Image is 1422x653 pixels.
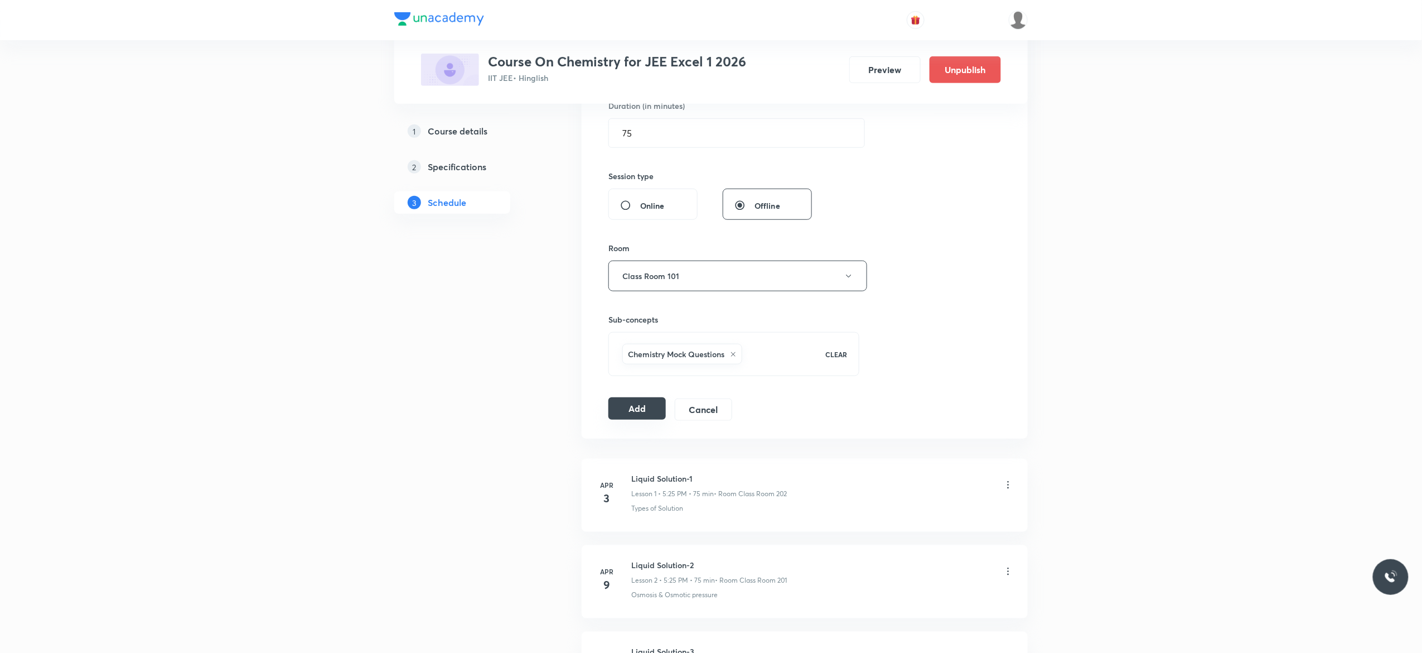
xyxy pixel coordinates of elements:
[714,489,787,499] p: • Room Class Room 202
[428,196,466,209] h5: Schedule
[394,120,546,142] a: 1Course details
[408,196,421,209] p: 3
[608,170,654,182] h6: Session type
[907,11,925,29] button: avatar
[826,349,848,359] p: CLEAR
[675,398,732,421] button: Cancel
[911,15,921,25] img: avatar
[608,100,685,112] h6: Duration (in minutes)
[488,72,746,84] p: IIT JEE • Hinglish
[631,559,787,571] h6: Liquid Solution-2
[608,261,867,291] button: Class Room 101
[596,490,618,507] h4: 3
[394,12,484,28] a: Company Logo
[488,54,746,70] h3: Course On Chemistry for JEE Excel 1 2026
[631,503,683,513] p: Types of Solution
[631,489,714,499] p: Lesson 1 • 5:25 PM • 75 min
[628,348,724,360] h6: Chemistry Mock Questions
[596,566,618,577] h6: Apr
[394,12,484,26] img: Company Logo
[596,577,618,593] h4: 9
[428,160,486,174] h5: Specifications
[421,54,479,86] img: 7837437B-51DB-4C66-ABE2-2FB3F5FB8902_plus.png
[408,160,421,174] p: 2
[408,124,421,138] p: 1
[608,242,630,254] h6: Room
[631,575,715,585] p: Lesson 2 • 5:25 PM • 75 min
[715,575,787,585] p: • Room Class Room 201
[596,480,618,490] h6: Apr
[631,590,718,600] p: Osmosis & Osmotic pressure
[608,397,666,420] button: Add
[609,119,864,147] input: 75
[428,124,487,138] h5: Course details
[394,156,546,178] a: 2Specifications
[930,56,1001,83] button: Unpublish
[1384,570,1397,584] img: ttu
[631,473,787,484] h6: Liquid Solution-1
[754,200,780,212] span: Offline
[608,314,859,325] h6: Sub-concepts
[640,200,665,212] span: Online
[849,56,921,83] button: Preview
[1009,11,1028,30] img: Anuruddha Kumar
